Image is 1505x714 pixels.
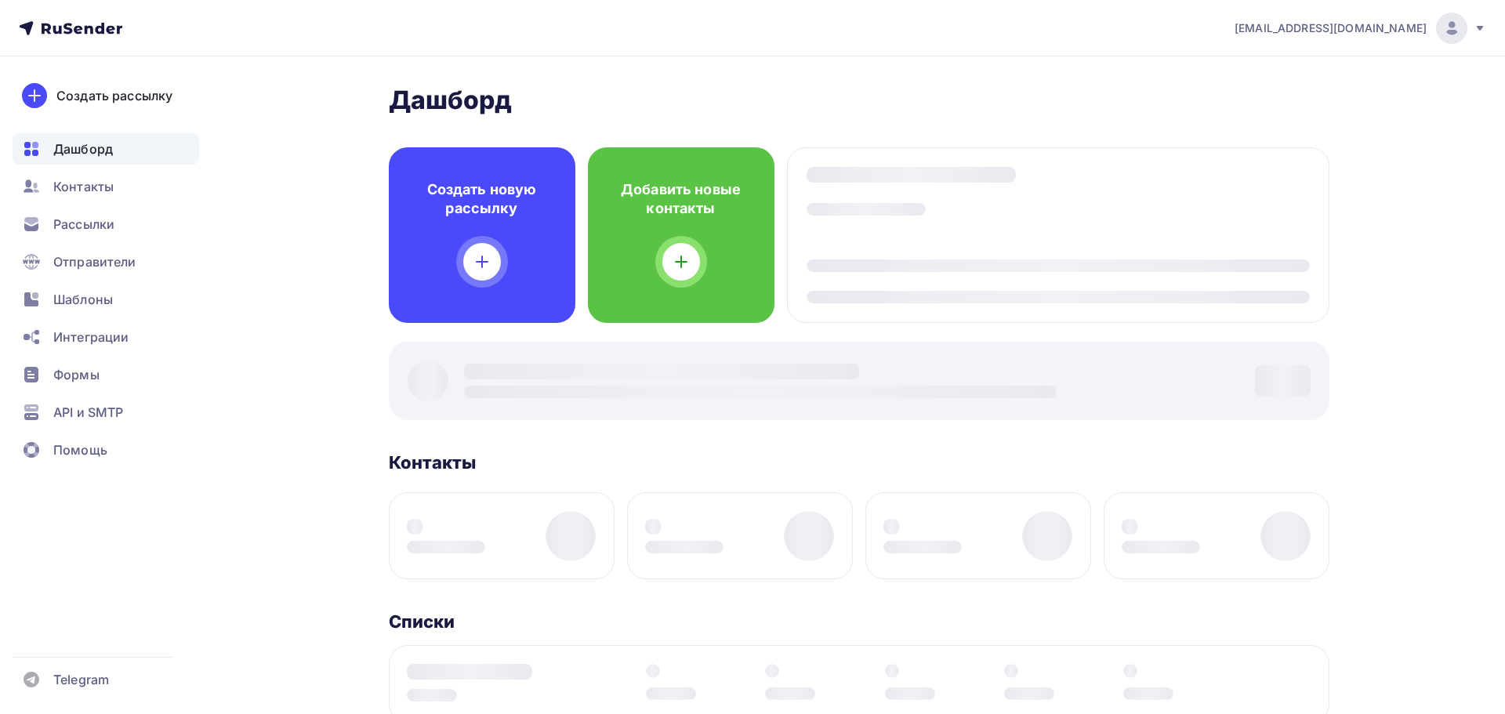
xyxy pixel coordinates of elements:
[13,246,199,277] a: Отправители
[53,440,107,459] span: Помощь
[53,215,114,234] span: Рассылки
[1235,13,1486,44] a: [EMAIL_ADDRESS][DOMAIN_NAME]
[13,133,199,165] a: Дашборд
[53,290,113,309] span: Шаблоны
[389,611,455,632] h3: Списки
[414,180,550,218] h4: Создать новую рассылку
[53,670,109,689] span: Telegram
[53,252,136,271] span: Отправители
[1235,20,1427,36] span: [EMAIL_ADDRESS][DOMAIN_NAME]
[13,359,199,390] a: Формы
[56,86,172,105] div: Создать рассылку
[389,85,1329,116] h2: Дашборд
[53,365,100,384] span: Формы
[53,177,114,196] span: Контакты
[53,328,129,346] span: Интеграции
[13,171,199,202] a: Контакты
[389,451,477,473] h3: Контакты
[53,403,123,422] span: API и SMTP
[13,284,199,315] a: Шаблоны
[13,208,199,240] a: Рассылки
[53,140,113,158] span: Дашборд
[613,180,749,218] h4: Добавить новые контакты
